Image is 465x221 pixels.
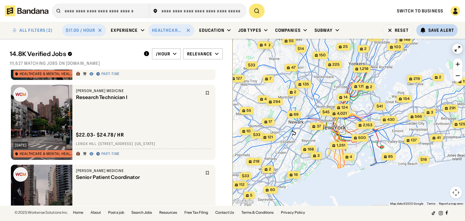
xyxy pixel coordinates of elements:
[76,142,212,147] div: Lenox Hill · [STREET_ADDRESS] · [US_STATE]
[370,84,372,90] span: 2
[15,211,68,214] div: © 2025 Workwise Solutions Inc.
[294,90,296,95] span: 2
[73,211,83,214] a: Home
[390,202,423,205] span: Map data ©2025 Google
[303,82,309,87] span: 135
[269,167,271,172] span: 2
[387,117,395,122] span: 430
[66,28,95,33] div: $17.00 / hour
[395,28,409,32] div: Reset
[215,211,234,214] a: Contact Us
[248,63,255,67] span: $33
[234,198,254,206] img: Google
[269,76,272,81] span: 7
[13,87,28,102] img: Weill Cornell Medicine logo
[264,42,266,48] span: 4
[337,111,347,116] span: 4,021
[449,106,456,111] span: 291
[332,62,340,67] span: 225
[337,143,345,148] span: 1,261
[184,211,208,214] a: Free Tax Filing
[264,97,267,102] span: 4
[246,108,251,113] span: 55
[234,198,254,206] a: Open this area in Google Maps (opens a new window)
[403,96,410,101] span: 154
[253,159,259,164] span: 218
[388,154,393,159] span: 85
[341,105,348,110] span: 124
[156,51,170,57] div: /hour
[91,211,101,214] a: About
[10,70,223,206] div: grid
[10,50,139,58] div: 14.8K Verified Jobs
[450,186,462,199] button: Map camera controls
[344,95,348,100] span: 14
[319,53,326,58] span: 150
[111,28,138,33] div: Experience
[273,99,280,104] span: 294
[76,168,202,173] div: [PERSON_NAME] Medicine
[250,193,252,198] span: 5
[76,88,202,93] div: [PERSON_NAME] Medicine
[152,28,183,33] div: Healthcare & Mental Health
[253,132,260,137] span: $33
[199,28,224,33] div: Education
[5,5,48,16] img: Bandana logotype
[414,76,420,81] span: 219
[10,61,223,66] div: 111,627 matching jobs on [DOMAIN_NAME]
[428,28,454,33] div: Save Alert
[315,28,333,33] div: Subway
[246,129,251,134] span: 10
[238,28,261,33] div: Job Types
[20,72,73,76] div: Healthcare & Mental Health
[437,135,441,140] span: 41
[294,172,298,177] span: 16
[360,66,368,71] span: 1,218
[364,46,367,51] span: 2
[397,8,443,14] a: Switch to Business
[439,202,463,205] a: Report a map error
[322,110,330,114] span: $45
[427,202,435,205] a: Terms (opens in new tab)
[431,110,433,115] span: 3
[187,51,212,57] div: Relevance
[404,37,410,42] span: 149
[350,154,352,160] span: 4
[269,119,272,124] span: 17
[308,147,314,152] span: 168
[108,211,124,214] a: Post a job
[317,153,320,158] span: 3
[268,135,273,140] span: 121
[415,114,422,119] span: 566
[236,76,242,81] span: 127
[411,138,417,143] span: 137
[76,94,202,100] div: Research Technician I
[242,173,249,178] span: $33
[76,132,124,138] div: $ 22.03 - $24.78 / hr
[101,152,120,157] div: Part-time
[343,44,348,49] span: 25
[294,112,298,117] span: 69
[363,123,372,128] span: 2,153
[298,46,304,51] span: $14
[394,45,401,50] span: 103
[241,211,274,214] a: Terms & Conditions
[101,72,120,77] div: Part-time
[291,65,296,70] span: 47
[358,135,366,140] span: 500
[131,211,152,214] a: Search Jobs
[239,182,245,187] span: 112
[15,143,27,147] div: [DATE]
[76,174,202,180] div: Senior Patient Coordinator
[358,84,366,89] span: 1,110
[377,104,383,108] span: $41
[281,211,305,214] a: Privacy Policy
[20,152,73,156] div: Healthcare & Mental Health
[270,187,275,193] span: 60
[439,75,441,80] span: 2
[420,157,427,162] span: $18
[289,38,294,44] span: 55
[317,124,321,129] span: 37
[13,167,28,182] img: Weill Cornell Medicine logo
